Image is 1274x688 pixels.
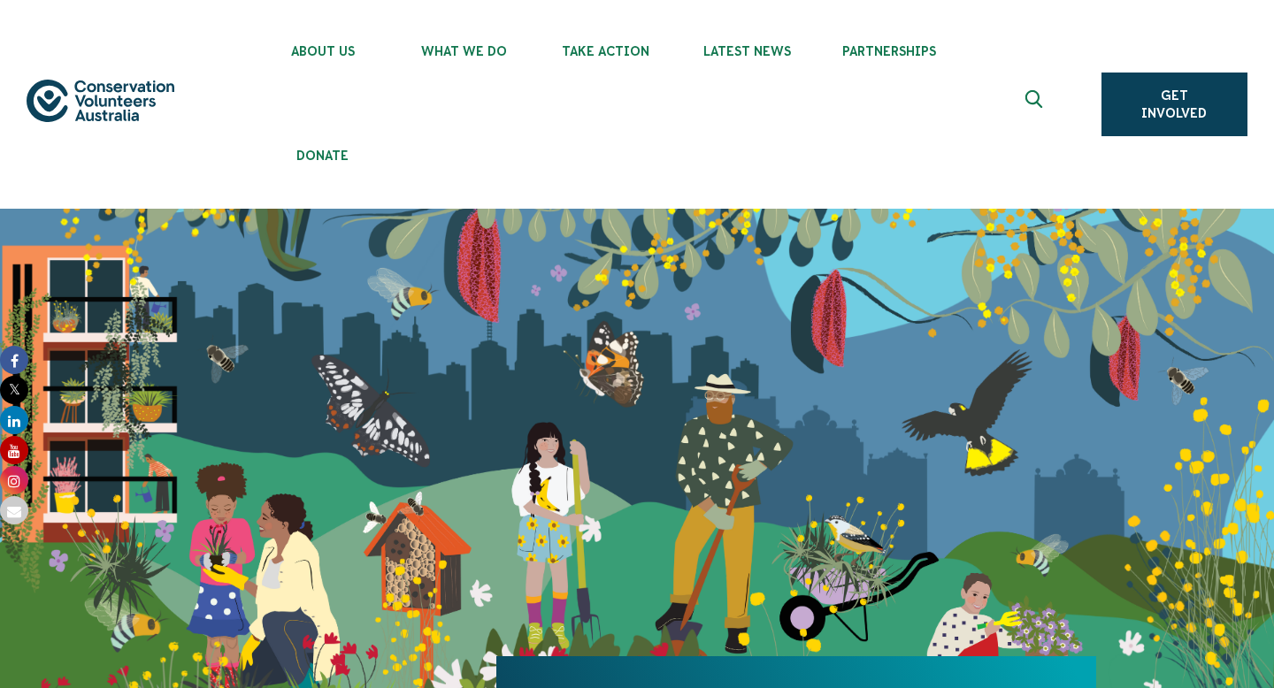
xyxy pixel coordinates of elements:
span: Donate [252,149,394,163]
span: Partnerships [818,44,960,58]
button: Expand search box Close search box [1015,83,1057,126]
span: About Us [252,44,394,58]
img: logo.svg [27,80,174,123]
span: Latest News [677,44,818,58]
span: Take Action [535,44,677,58]
a: Get Involved [1101,73,1247,136]
span: What We Do [394,44,535,58]
span: Expand search box [1025,90,1047,118]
